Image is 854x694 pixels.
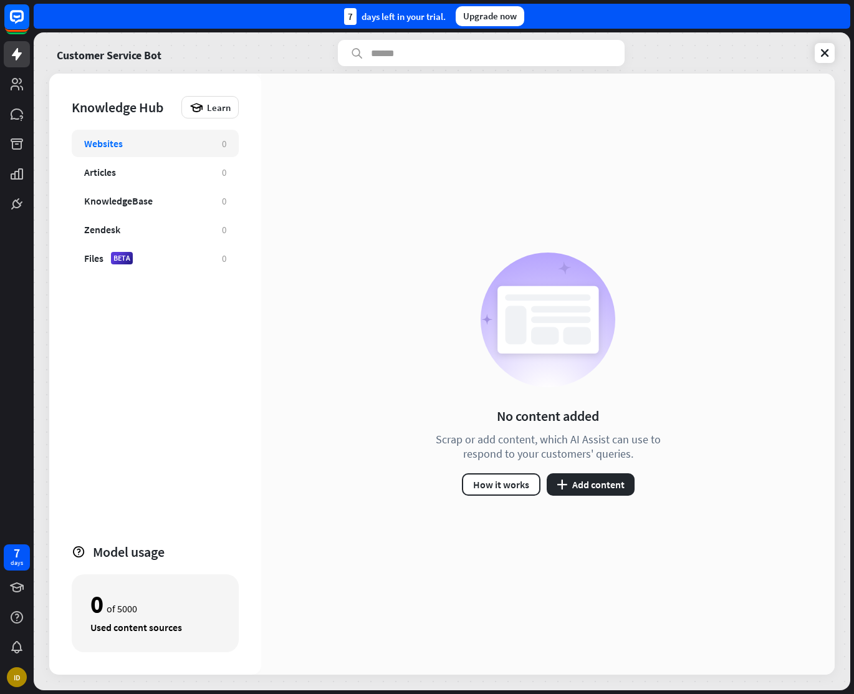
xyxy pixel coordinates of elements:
button: plusAdd content [547,473,635,496]
div: Upgrade now [456,6,524,26]
div: Model usage [93,543,239,561]
div: 0 [222,195,226,207]
div: No content added [497,407,599,425]
div: Knowledge Hub [72,99,175,116]
button: Open LiveChat chat widget [10,5,47,42]
div: Scrap or add content, which AI Assist can use to respond to your customers' queries. [420,432,676,461]
div: days left in your trial. [344,8,446,25]
div: Websites [84,137,123,150]
div: Used content sources [90,621,220,634]
div: of 5000 [90,594,220,615]
div: BETA [111,252,133,264]
div: 0 [222,253,226,264]
a: Customer Service Bot [57,40,161,66]
div: ID [7,667,27,687]
div: Zendesk [84,223,120,236]
a: 7 days [4,544,30,571]
div: days [11,559,23,567]
div: 7 [344,8,357,25]
div: 0 [222,224,226,236]
div: 0 [222,166,226,178]
div: Articles [84,166,116,178]
span: Learn [207,102,231,113]
i: plus [557,480,567,489]
div: 0 [90,594,103,615]
div: 7 [14,547,20,559]
div: KnowledgeBase [84,195,153,207]
div: Files [84,252,103,264]
button: How it works [462,473,540,496]
div: 0 [222,138,226,150]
